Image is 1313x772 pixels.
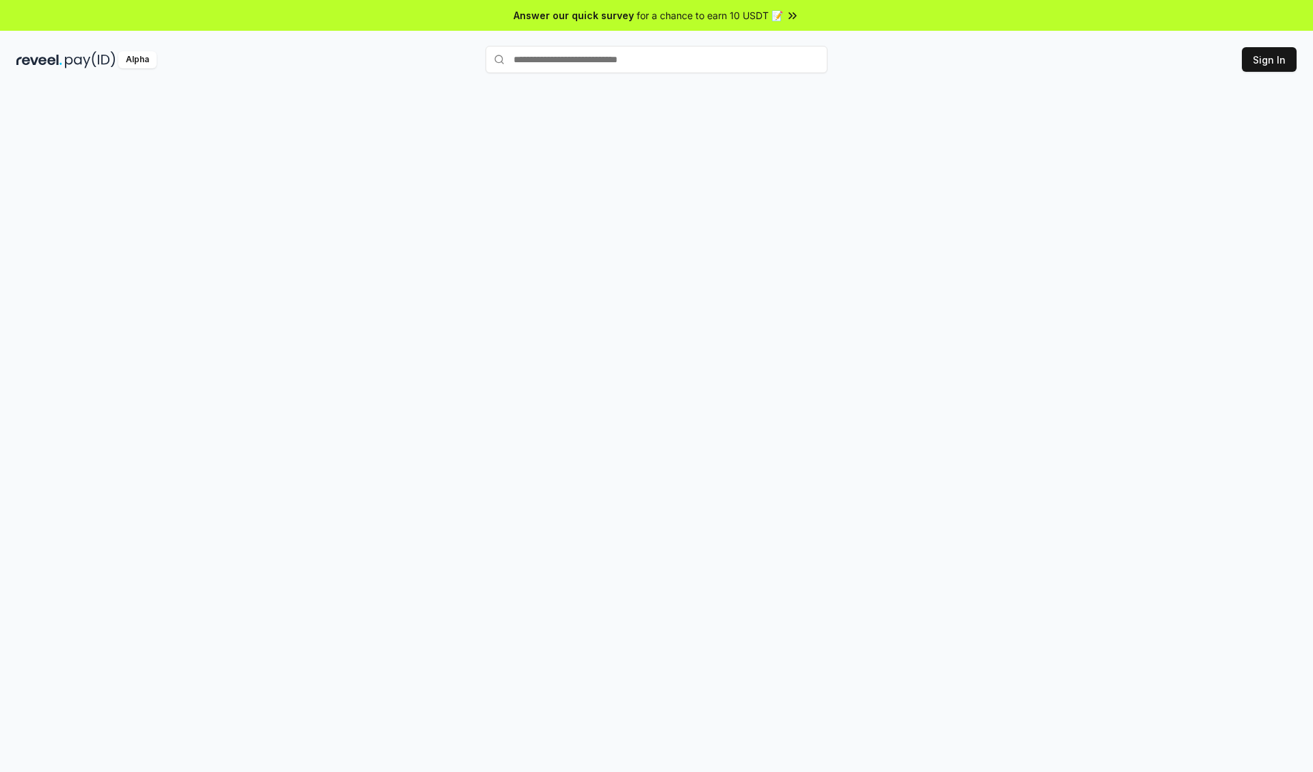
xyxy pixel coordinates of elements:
div: Alpha [118,51,157,68]
span: for a chance to earn 10 USDT 📝 [637,8,783,23]
button: Sign In [1242,47,1297,72]
img: reveel_dark [16,51,62,68]
img: pay_id [65,51,116,68]
span: Answer our quick survey [514,8,634,23]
